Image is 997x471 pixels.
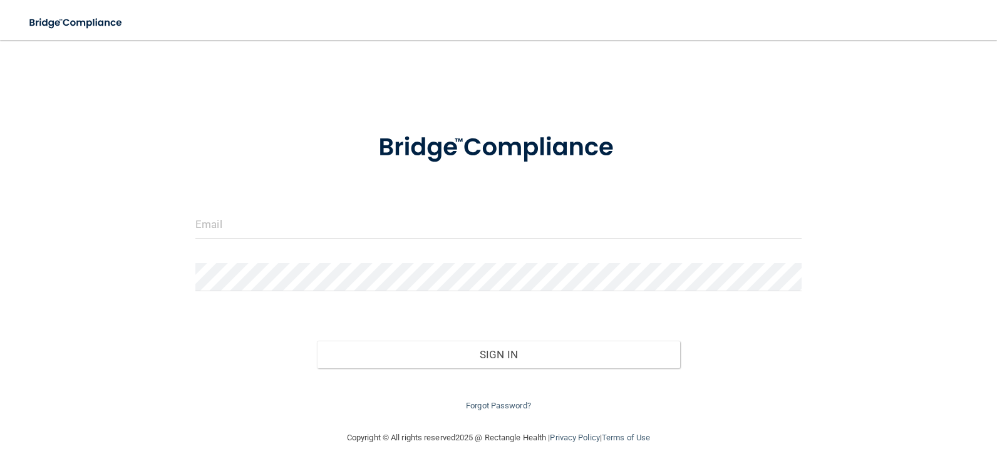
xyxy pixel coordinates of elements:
a: Privacy Policy [550,433,599,442]
div: Copyright © All rights reserved 2025 @ Rectangle Health | | [270,418,727,458]
button: Sign In [317,341,681,368]
a: Terms of Use [602,433,650,442]
input: Email [195,210,802,239]
img: bridge_compliance_login_screen.278c3ca4.svg [353,115,644,180]
img: bridge_compliance_login_screen.278c3ca4.svg [19,10,134,36]
a: Forgot Password? [466,401,531,410]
